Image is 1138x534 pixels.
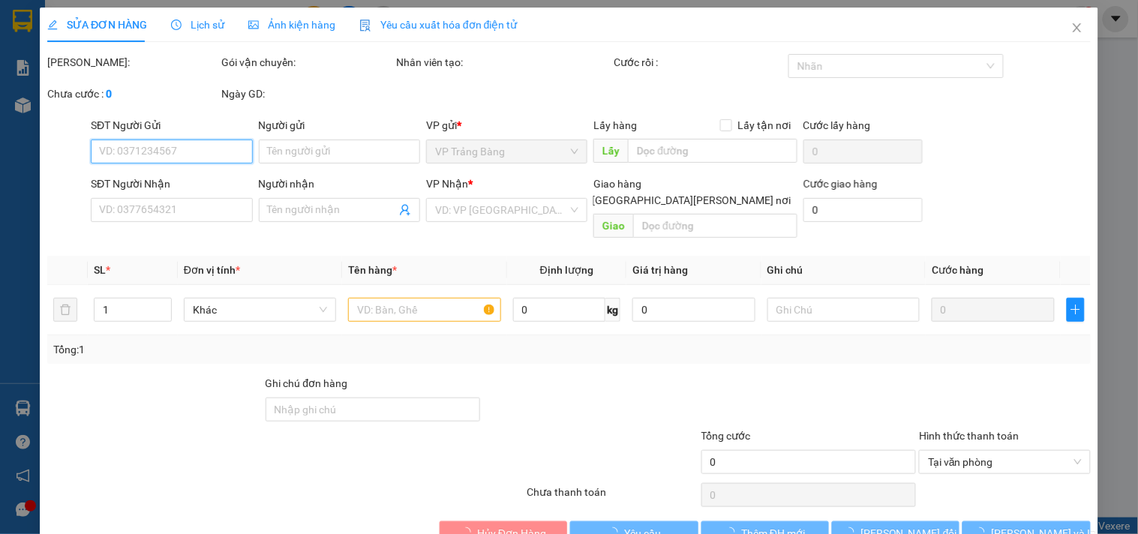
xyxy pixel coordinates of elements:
label: Hình thức thanh toán [919,430,1019,442]
div: VP gửi [426,117,587,133]
b: 0 [106,88,112,100]
div: Tổng: 1 [53,341,440,358]
span: Tổng cước [701,430,751,442]
input: Ghi Chú [767,298,920,322]
span: Tại văn phòng [928,451,1081,473]
span: Lấy hàng [594,119,638,131]
div: Người gửi [259,117,420,133]
label: Cước giao hàng [803,178,878,190]
span: kg [605,298,620,322]
span: close [1071,22,1083,34]
span: [GEOGRAPHIC_DATA][PERSON_NAME] nơi [587,192,797,208]
input: Ghi chú đơn hàng [266,397,481,421]
span: Giá trị hàng [632,264,688,276]
div: SĐT Người Nhận [91,175,252,192]
input: Cước giao hàng [803,198,923,222]
span: user-add [399,204,411,216]
span: Lấy [594,139,629,163]
span: Định lượng [540,264,593,276]
img: icon [359,19,371,31]
span: SL [94,264,106,276]
span: Giao hàng [594,178,642,190]
span: Cước hàng [932,264,983,276]
label: Ghi chú đơn hàng [266,377,348,389]
th: Ghi chú [761,256,926,285]
input: Dọc đường [629,139,797,163]
input: VD: Bàn, Ghế [348,298,500,322]
span: Yêu cầu xuất hóa đơn điện tử [359,19,518,31]
div: Gói vận chuyển: [222,54,393,70]
span: plus [1067,304,1084,316]
div: [PERSON_NAME]: [47,54,218,70]
div: Người nhận [259,175,420,192]
button: delete [53,298,77,322]
span: picture [248,19,259,30]
span: VP Trảng Bàng [435,140,578,163]
label: Cước lấy hàng [803,119,871,131]
div: Ngày GD: [222,85,393,102]
button: plus [1067,298,1085,322]
div: Chưa cước : [47,85,218,102]
span: Đơn vị tính [184,264,240,276]
div: Nhân viên tạo: [396,54,611,70]
span: VP Nhận [426,178,468,190]
input: 0 [932,298,1055,322]
span: Lịch sử [171,19,224,31]
span: Ảnh kiện hàng [248,19,335,31]
div: Cước rồi : [614,54,785,70]
button: Close [1056,7,1098,49]
div: Chưa thanh toán [525,484,699,510]
div: SĐT Người Gửi [91,117,252,133]
input: Cước lấy hàng [803,139,923,163]
span: clock-circle [171,19,182,30]
span: Giao [594,214,634,238]
span: edit [47,19,58,30]
span: Khác [193,298,327,321]
input: Dọc đường [634,214,797,238]
span: SỬA ĐƠN HÀNG [47,19,147,31]
span: Lấy tận nơi [732,117,797,133]
span: Tên hàng [348,264,397,276]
